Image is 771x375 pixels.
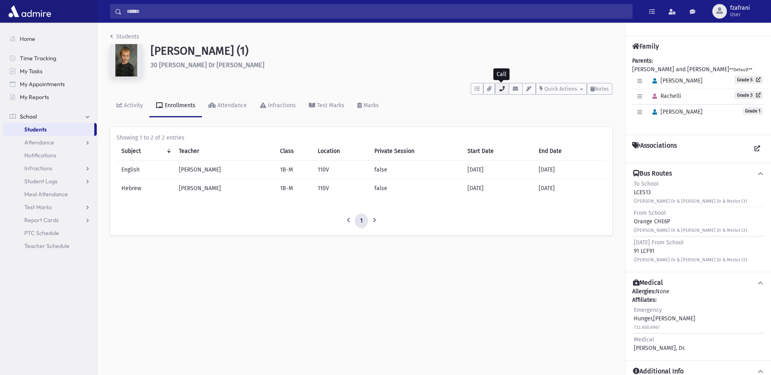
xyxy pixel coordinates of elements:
a: Marks [351,95,385,117]
td: 1B-M [275,161,313,179]
a: Report Cards [3,214,97,227]
a: Activity [110,95,149,117]
a: Infractions [3,162,97,175]
span: [PERSON_NAME] [649,108,703,115]
button: Notes [587,83,612,95]
a: PTC Schedule [3,227,97,239]
b: Parents: [632,57,653,64]
a: Teacher Schedule [3,239,97,252]
a: Home [3,32,97,45]
a: 1 [355,214,368,228]
b: Allergies: [632,288,656,295]
a: Attendance [202,95,253,117]
button: Medical [632,279,765,287]
td: [PERSON_NAME] [174,179,275,198]
th: Start Date [463,142,534,161]
a: Enrollments [149,95,202,117]
a: Infractions [253,95,302,117]
div: LCES13 [634,180,747,205]
td: [PERSON_NAME] [174,161,275,179]
div: Showing 1 to 2 of 2 entries [117,133,606,142]
a: My Tasks [3,65,97,78]
td: false [370,179,463,198]
div: Enrollments [163,102,195,109]
span: Attendance [24,139,54,146]
span: fzafrani [730,5,750,11]
span: Student Logs [24,178,57,185]
div: Infractions [266,102,296,109]
a: Attendance [3,136,97,149]
h6: 30 [PERSON_NAME] Dr [PERSON_NAME] [151,61,612,69]
td: 1B-M [275,179,313,198]
h4: Bus Routes [633,169,672,178]
span: Students [24,126,47,133]
span: School [20,113,37,120]
span: Test Marks [24,203,52,211]
th: Location [313,142,370,161]
span: Emergency [634,307,662,314]
small: ([PERSON_NAME] Dr & [PERSON_NAME] Dr & Merlot Ct) [634,199,747,204]
button: Quick Actions [536,83,587,95]
a: Grade 3 [735,91,763,99]
span: User [730,11,750,18]
div: Attendance [216,102,247,109]
div: Orange CHE6P [634,209,747,234]
th: Private Session [370,142,463,161]
span: Report Cards [24,216,59,224]
b: Affiliates: [632,297,656,303]
span: Grade 1 [743,107,763,115]
h1: [PERSON_NAME] (1) [151,44,612,58]
span: Teacher Schedule [24,242,70,250]
img: AdmirePro [6,3,53,19]
h4: Associations [632,142,677,156]
th: Teacher [174,142,275,161]
a: Grade 5 [735,76,763,84]
span: Medical [634,336,654,343]
div: None [632,287,765,354]
a: Time Tracking [3,52,97,65]
span: Home [20,35,35,42]
td: 110V [313,161,370,179]
th: Class [275,142,313,161]
small: ([PERSON_NAME] Dr & [PERSON_NAME] Dr & Merlot Ct) [634,257,747,263]
div: [PERSON_NAME], Dr. [634,335,685,352]
span: Meal Attendance [24,191,68,198]
span: Quick Actions [544,86,577,92]
a: My Reports [3,91,97,104]
input: Search [122,4,632,19]
td: [DATE] [463,161,534,179]
a: Students [110,33,139,40]
a: Student Logs [3,175,97,188]
span: [PERSON_NAME] [649,77,703,84]
div: [PERSON_NAME] and [PERSON_NAME] [632,57,765,128]
a: School [3,110,97,123]
div: Hunger,[PERSON_NAME] [634,306,695,331]
td: [DATE] [534,161,606,179]
span: [DATE] From School [634,239,684,246]
small: 732.600.6967 [634,325,660,330]
button: Bus Routes [632,169,765,178]
span: From School [634,210,666,216]
th: Subject [117,142,174,161]
h4: Family [632,42,659,50]
div: Activity [122,102,143,109]
span: Notes [595,86,609,92]
span: Rachelli [649,93,681,100]
a: Test Marks [3,201,97,214]
td: [DATE] [463,179,534,198]
span: Infractions [24,165,52,172]
div: 91 LCF91 [634,238,747,264]
a: Students [3,123,94,136]
span: Time Tracking [20,55,56,62]
td: English [117,161,174,179]
span: To School [634,180,658,187]
a: Notifications [3,149,97,162]
a: Meal Attendance [3,188,97,201]
th: End Date [534,142,606,161]
small: ([PERSON_NAME] Dr & [PERSON_NAME] Dr & Merlot Ct) [634,228,747,233]
a: View all Associations [750,142,765,156]
td: [DATE] [534,179,606,198]
a: Test Marks [302,95,351,117]
span: Notifications [24,152,56,159]
td: false [370,161,463,179]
